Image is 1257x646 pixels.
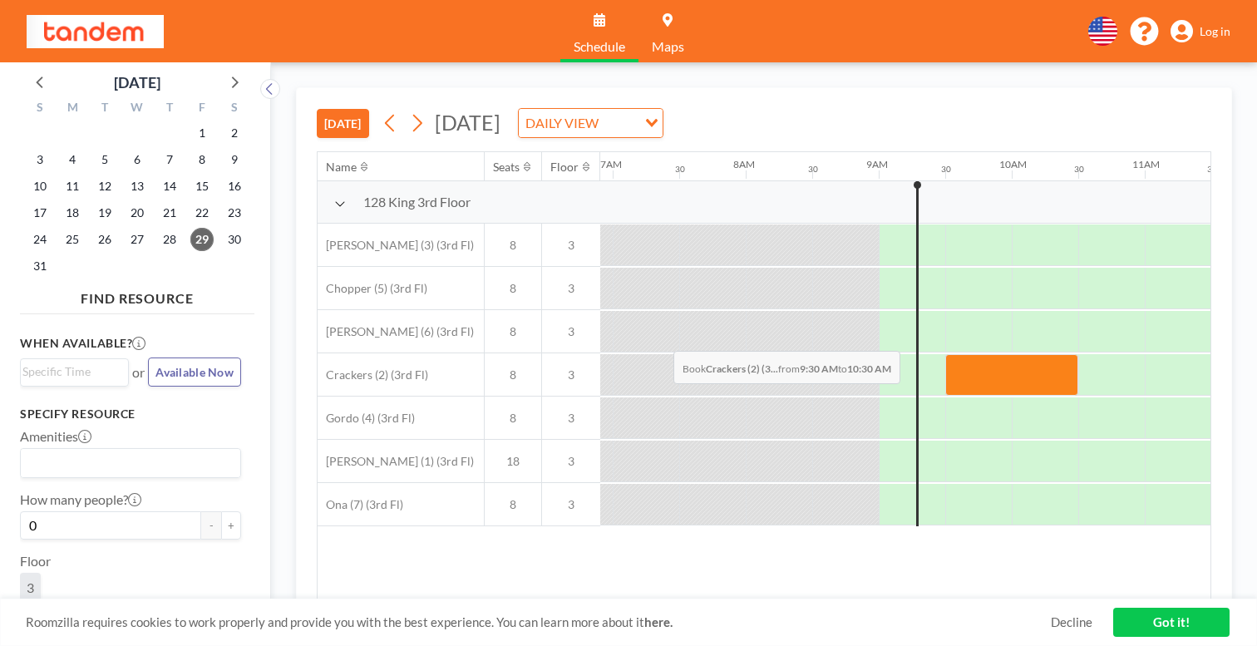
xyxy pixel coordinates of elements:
[27,15,164,48] img: organization-logo
[223,175,246,198] span: Saturday, August 16, 2025
[941,164,951,175] div: 30
[153,98,185,120] div: T
[318,454,474,469] span: [PERSON_NAME] (1) (3rd Fl)
[652,40,684,53] span: Maps
[61,148,84,171] span: Monday, August 4, 2025
[114,71,160,94] div: [DATE]
[126,201,149,224] span: Wednesday, August 20, 2025
[93,201,116,224] span: Tuesday, August 19, 2025
[318,238,474,253] span: [PERSON_NAME] (3) (3rd Fl)
[221,511,241,540] button: +
[93,175,116,198] span: Tuesday, August 12, 2025
[542,324,600,339] span: 3
[223,201,246,224] span: Saturday, August 23, 2025
[542,454,600,469] span: 3
[218,98,250,120] div: S
[93,148,116,171] span: Tuesday, August 5, 2025
[28,228,52,251] span: Sunday, August 24, 2025
[600,158,622,170] div: 7AM
[542,238,600,253] span: 3
[574,40,625,53] span: Schedule
[61,175,84,198] span: Monday, August 11, 2025
[20,553,51,570] label: Floor
[132,364,145,381] span: or
[644,614,673,629] a: here.
[808,164,818,175] div: 30
[800,362,838,375] b: 9:30 AM
[318,281,427,296] span: Chopper (5) (3rd Fl)
[28,254,52,278] span: Sunday, August 31, 2025
[485,411,541,426] span: 8
[485,324,541,339] span: 8
[20,428,91,445] label: Amenities
[318,324,474,339] span: [PERSON_NAME] (6) (3rd Fl)
[223,148,246,171] span: Saturday, August 9, 2025
[61,201,84,224] span: Monday, August 18, 2025
[20,491,141,508] label: How many people?
[1171,20,1230,43] a: Log in
[363,194,471,210] span: 128 King 3rd Floor
[158,201,181,224] span: Thursday, August 21, 2025
[326,160,357,175] div: Name
[190,228,214,251] span: Friday, August 29, 2025
[158,148,181,171] span: Thursday, August 7, 2025
[542,281,600,296] span: 3
[57,98,89,120] div: M
[604,112,635,134] input: Search for option
[26,614,1051,630] span: Roomzilla requires cookies to work properly and provide you with the best experience. You can lea...
[318,367,428,382] span: Crackers (2) (3rd Fl)
[20,284,254,307] h4: FIND RESOURCE
[1207,164,1217,175] div: 30
[542,411,600,426] span: 3
[126,228,149,251] span: Wednesday, August 27, 2025
[542,367,600,382] span: 3
[1113,608,1230,637] a: Got it!
[318,497,403,512] span: Ona (7) (3rd Fl)
[93,228,116,251] span: Tuesday, August 26, 2025
[542,497,600,512] span: 3
[550,160,579,175] div: Floor
[1200,24,1230,39] span: Log in
[866,158,888,170] div: 9AM
[21,359,128,384] div: Search for option
[493,160,520,175] div: Seats
[22,362,119,381] input: Search for option
[223,121,246,145] span: Saturday, August 2, 2025
[485,454,541,469] span: 18
[121,98,154,120] div: W
[28,175,52,198] span: Sunday, August 10, 2025
[847,362,891,375] b: 10:30 AM
[158,228,181,251] span: Thursday, August 28, 2025
[485,281,541,296] span: 8
[190,201,214,224] span: Friday, August 22, 2025
[27,579,34,596] span: 3
[485,238,541,253] span: 8
[28,148,52,171] span: Sunday, August 3, 2025
[223,228,246,251] span: Saturday, August 30, 2025
[20,407,241,422] h3: Specify resource
[999,158,1027,170] div: 10AM
[190,148,214,171] span: Friday, August 8, 2025
[706,362,778,375] b: Crackers (2) (3...
[185,98,218,120] div: F
[1051,614,1092,630] a: Decline
[89,98,121,120] div: T
[61,228,84,251] span: Monday, August 25, 2025
[126,148,149,171] span: Wednesday, August 6, 2025
[1074,164,1084,175] div: 30
[435,110,500,135] span: [DATE]
[126,175,149,198] span: Wednesday, August 13, 2025
[318,411,415,426] span: Gordo (4) (3rd Fl)
[148,358,241,387] button: Available Now
[485,367,541,382] span: 8
[519,109,663,137] div: Search for option
[21,449,240,477] div: Search for option
[28,201,52,224] span: Sunday, August 17, 2025
[675,164,685,175] div: 30
[190,121,214,145] span: Friday, August 1, 2025
[673,351,900,384] span: Book from to
[522,112,602,134] span: DAILY VIEW
[190,175,214,198] span: Friday, August 15, 2025
[733,158,755,170] div: 8AM
[22,452,231,474] input: Search for option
